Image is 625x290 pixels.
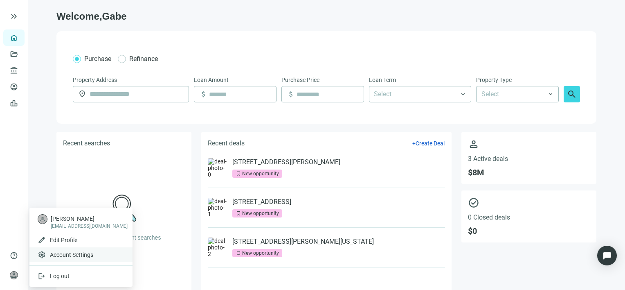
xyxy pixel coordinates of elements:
span: 3 Active deals [468,155,590,163]
span: Log out [50,273,70,279]
span: Loan Amount [194,75,229,84]
span: Create Deal [416,140,445,147]
span: attach_money [199,90,207,98]
a: [STREET_ADDRESS][PERSON_NAME] [232,158,340,166]
span: logout [38,272,46,280]
span: person [39,216,46,222]
div: New opportunity [242,209,279,217]
span: check_circle [468,197,590,208]
span: settings [38,251,46,259]
span: attach_money [287,90,295,98]
img: deal-photo-2 [208,238,227,257]
span: $ 0 [468,226,590,236]
button: keyboard_double_arrow_right [9,11,19,21]
div: New opportunity [242,170,279,178]
span: Property Address [73,75,117,84]
span: Refinance [129,55,158,63]
div: Open Intercom Messenger [597,246,617,265]
span: Property Type [476,75,512,84]
span: person [468,138,590,150]
span: help [10,251,18,260]
span: Edit Profile [50,237,77,243]
h5: Recent deals [208,138,245,148]
span: Purchase Price [281,75,319,84]
span: search [567,89,577,99]
h5: Recent searches [63,138,110,148]
span: + [412,140,416,147]
a: [STREET_ADDRESS] [232,198,291,206]
span: [EMAIL_ADDRESS][DOMAIN_NAME] [51,223,128,229]
span: bookmark [236,171,241,177]
span: Account Settings [50,251,93,259]
span: bookmark [236,211,241,216]
span: account_balance [10,66,16,75]
span: [PERSON_NAME] [51,215,128,223]
a: [STREET_ADDRESS][PERSON_NAME][US_STATE] [232,238,374,246]
span: Purchase [84,55,111,63]
img: deal-photo-0 [208,158,227,178]
span: $ 8M [468,168,590,177]
span: location_on [78,90,86,98]
span: person [10,271,18,279]
img: deal-photo-1 [208,198,227,217]
button: search [564,86,580,102]
span: bookmark [236,250,241,256]
span: 0 Closed deals [468,213,590,221]
h1: Welcome, Gabe [56,10,596,23]
span: edit [38,236,46,244]
div: New opportunity [242,249,279,257]
button: +Create Deal [412,140,445,147]
span: Loan Term [369,75,396,84]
